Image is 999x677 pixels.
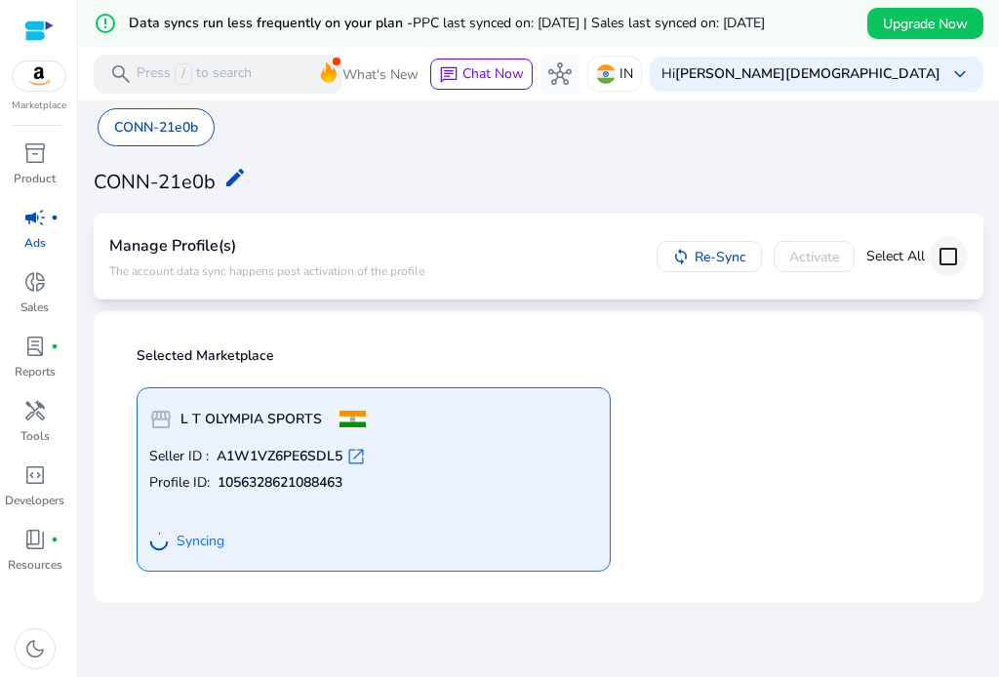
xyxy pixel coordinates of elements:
p: Product [14,170,56,187]
img: in.svg [596,64,616,84]
span: Profile ID: [149,473,210,493]
span: open_in_new [346,447,366,466]
span: fiber_manual_record [51,536,59,543]
p: CONN-21e0b [114,117,198,138]
span: donut_small [23,270,47,294]
span: lab_profile [23,335,47,358]
b: 1056328621088463 [218,473,342,493]
span: What's New [342,58,419,92]
p: Marketplace [12,99,66,113]
p: Hi [661,67,940,81]
mat-icon: error_outline [94,12,117,35]
span: handyman [23,399,47,422]
p: IN [619,57,633,91]
button: Re-Sync [657,241,762,272]
p: Sales [20,299,49,316]
span: chat [439,65,459,85]
span: dark_mode [23,637,47,660]
span: campaign [23,206,47,229]
p: Ads [24,234,46,252]
span: search [109,62,133,86]
p: Resources [8,556,62,574]
span: PPC last synced on: [DATE] | Sales last synced on: [DATE] [413,14,765,32]
span: storefront [149,408,173,431]
p: Press to search [137,63,252,85]
button: chatChat Now [430,59,533,90]
span: Seller ID : [149,447,209,466]
span: Syncing [177,532,224,551]
b: A1W1VZ6PE6SDL5 [217,447,342,466]
span: code_blocks [23,463,47,487]
p: Reports [15,363,56,380]
span: Select All [866,247,925,266]
b: [PERSON_NAME][DEMOGRAPHIC_DATA] [675,64,940,83]
span: Re-Sync [695,247,746,267]
span: hub [548,62,572,86]
span: Upgrade Now [883,14,968,34]
p: The account data sync happens post activation of the profile [109,263,424,279]
h3: CONN-21e0b [94,171,216,194]
button: Upgrade Now [867,8,983,39]
span: Chat Now [462,64,524,83]
h5: Data syncs run less frequently on your plan - [129,16,765,32]
span: inventory_2 [23,141,47,165]
p: Tools [20,427,50,445]
img: amazon.svg [13,61,65,91]
button: hub [540,55,579,94]
span: keyboard_arrow_down [948,62,972,86]
span: book_4 [23,528,47,551]
mat-icon: sync [672,248,690,265]
mat-icon: edit [223,166,247,189]
p: Developers [5,492,64,509]
span: fiber_manual_record [51,342,59,350]
span: fiber_manual_record [51,214,59,221]
b: L T OLYMPIA SPORTS [180,410,322,429]
p: Selected Marketplace [137,346,952,366]
h4: Manage Profile(s) [109,237,424,256]
span: / [175,63,192,85]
